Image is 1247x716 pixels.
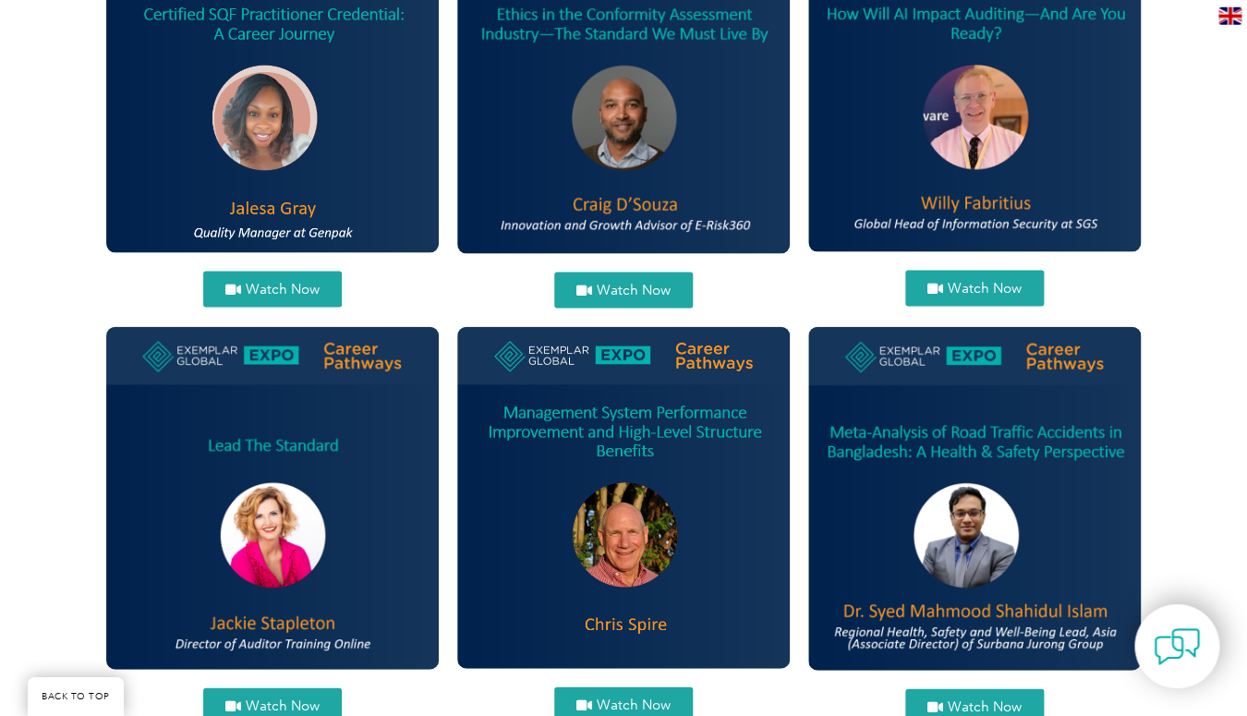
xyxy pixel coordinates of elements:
img: en [1218,7,1241,25]
span: Watch Now [246,699,320,713]
img: jackie [106,327,439,670]
img: Spire [457,327,790,669]
span: Watch Now [948,282,1022,296]
span: Watch Now [597,698,671,712]
a: Watch Now [203,272,342,308]
a: Watch Now [554,273,693,309]
img: Syed [808,327,1141,671]
a: Watch Now [905,271,1044,307]
span: Watch Now [948,700,1022,714]
span: Watch Now [597,284,671,297]
span: Watch Now [246,283,320,297]
img: contact-chat.png [1154,624,1200,670]
a: BACK TO TOP [28,677,124,716]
